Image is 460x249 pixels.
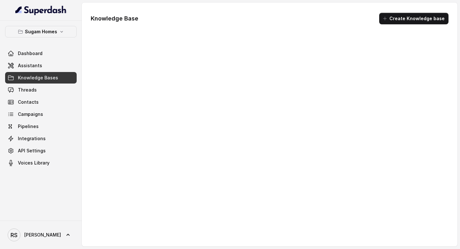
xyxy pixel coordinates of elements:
span: Voices Library [18,160,50,166]
h1: Knowledge Base [91,13,138,24]
a: Contacts [5,96,77,108]
span: Integrations [18,135,46,142]
a: Threads [5,84,77,96]
a: Assistants [5,60,77,71]
text: RS [11,232,18,238]
span: Threads [18,87,37,93]
span: Dashboard [18,50,42,57]
a: Pipelines [5,121,77,132]
span: Assistants [18,62,42,69]
span: [PERSON_NAME] [24,232,61,238]
a: Voices Library [5,157,77,169]
img: light.svg [15,5,67,15]
span: API Settings [18,148,46,154]
p: Sugam Homes [25,28,57,36]
a: Dashboard [5,48,77,59]
span: Pipelines [18,123,39,130]
span: Campaigns [18,111,43,117]
span: Contacts [18,99,39,105]
span: Knowledge Bases [18,75,58,81]
a: API Settings [5,145,77,157]
button: Create Knowledge base [379,13,448,24]
a: Knowledge Bases [5,72,77,84]
a: Campaigns [5,108,77,120]
a: Integrations [5,133,77,144]
button: Sugam Homes [5,26,77,37]
a: [PERSON_NAME] [5,226,77,244]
